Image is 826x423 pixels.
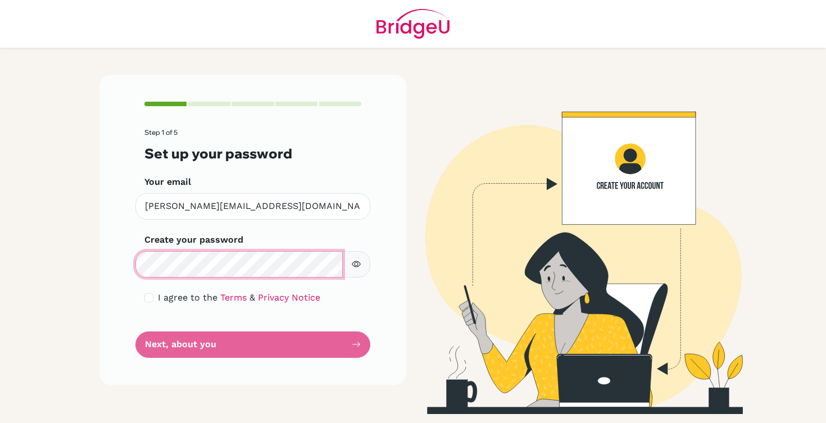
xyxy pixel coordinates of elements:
[144,128,178,137] span: Step 1 of 5
[249,292,255,303] span: &
[258,292,320,303] a: Privacy Notice
[220,292,247,303] a: Terms
[158,292,217,303] span: I agree to the
[144,145,361,162] h3: Set up your password
[135,193,370,220] input: Insert your email*
[144,233,243,247] label: Create your password
[144,175,191,189] label: Your email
